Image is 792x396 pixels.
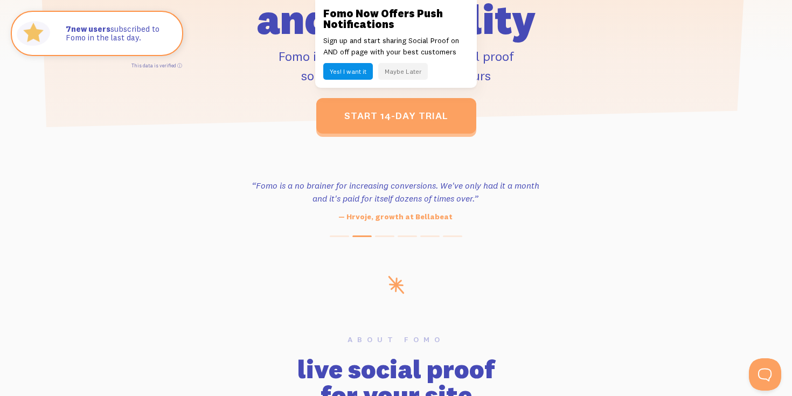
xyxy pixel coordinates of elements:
[71,336,721,343] h6: About Fomo
[66,25,171,43] p: subscribed to Fomo in the last day.
[66,25,71,34] span: 7
[323,35,469,58] p: Sign up and start sharing Social Proof on AND off page with your best customers
[248,179,543,205] h3: “Fomo is a no brainer for increasing conversions. We've only had it a month and it's paid for its...
[248,211,543,223] p: — Hrvoje, growth at Bellabeat
[378,63,428,80] button: Maybe Later
[749,358,781,391] iframe: Help Scout Beacon - Open
[14,14,53,53] img: Fomo
[316,98,476,134] a: start 14-day trial
[323,63,373,80] button: Yes! I want it
[131,62,182,68] a: This data is verified ⓘ
[323,8,469,30] h3: Fomo Now Offers Push Notifications
[66,24,110,34] strong: new users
